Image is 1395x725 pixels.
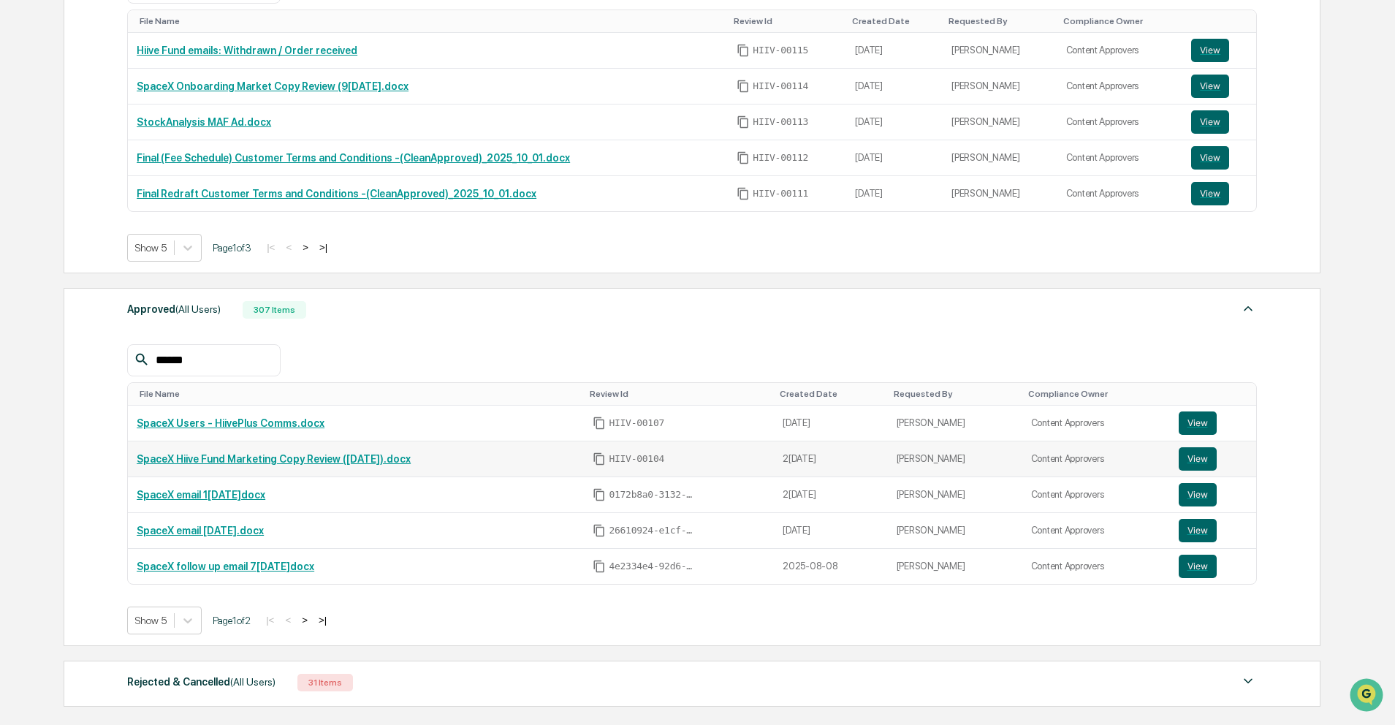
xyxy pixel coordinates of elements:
iframe: Open customer support [1348,677,1388,716]
div: Toggle SortBy [734,16,840,26]
a: Final (Fee Schedule) Customer Terms and Conditions -(CleanApproved)_2025_10_01.docx [137,152,570,164]
a: View [1179,447,1248,471]
span: Copy Id [737,115,750,129]
td: [PERSON_NAME] [888,513,1022,549]
span: Copy Id [737,44,750,57]
img: caret [1239,300,1257,317]
img: 1746055101610-c473b297-6a78-478c-a979-82029cc54cd1 [15,112,41,138]
div: Toggle SortBy [1063,16,1177,26]
span: Page 1 of 2 [213,615,251,626]
button: View [1179,519,1217,542]
td: Content Approvers [1057,33,1183,69]
span: (All Users) [175,303,221,315]
a: StockAnalysis MAF Ad.docx [137,116,271,128]
td: [DATE] [846,69,943,105]
span: HIIV-00107 [609,417,664,429]
span: HIIV-00114 [753,80,808,92]
a: View [1191,110,1247,134]
div: Toggle SortBy [780,389,882,399]
button: View [1191,146,1229,170]
span: Copy Id [737,80,750,93]
a: SpaceX Users - HiivePlus Comms.docx [137,417,324,429]
p: How can we help? [15,31,266,54]
span: HIIV-00111 [753,188,808,200]
button: View [1179,555,1217,578]
span: 4e2334e4-92d6-4fe0-b39e-eeaa72f20e61 [609,561,696,572]
span: Copy Id [593,488,606,501]
div: 31 Items [297,674,353,691]
td: Content Approvers [1022,513,1170,549]
div: Rejected & Cancelled [127,672,275,691]
a: View [1179,519,1248,542]
td: [DATE] [774,406,888,441]
span: HIIV-00104 [609,453,664,465]
div: Toggle SortBy [140,16,722,26]
div: Toggle SortBy [1182,389,1251,399]
div: 🗄️ [106,186,118,197]
span: Preclearance [29,184,94,199]
span: Page 1 of 3 [213,242,251,254]
span: HIIV-00112 [753,152,808,164]
span: Copy Id [737,151,750,164]
td: [PERSON_NAME] [943,176,1057,211]
div: Toggle SortBy [949,16,1052,26]
button: View [1179,483,1217,506]
td: [DATE] [774,513,888,549]
a: Powered byPylon [103,247,177,259]
td: [PERSON_NAME] [888,441,1022,477]
div: Toggle SortBy [140,389,578,399]
button: < [281,241,296,254]
div: Approved [127,300,221,319]
button: > [297,614,312,626]
a: View [1179,411,1248,435]
td: Content Approvers [1057,105,1183,140]
span: Pylon [145,248,177,259]
span: Copy Id [593,417,606,430]
td: [DATE] [846,176,943,211]
button: >| [314,614,331,626]
td: Content Approvers [1057,176,1183,211]
td: 2[DATE] [774,441,888,477]
td: [PERSON_NAME] [888,477,1022,513]
button: Start new chat [248,116,266,134]
div: Toggle SortBy [1028,389,1164,399]
td: [PERSON_NAME] [888,549,1022,584]
td: [PERSON_NAME] [943,105,1057,140]
td: [PERSON_NAME] [943,69,1057,105]
td: [DATE] [846,105,943,140]
a: View [1179,483,1248,506]
button: < [281,614,295,626]
a: 🖐️Preclearance [9,178,100,205]
button: View [1179,411,1217,435]
td: 2025-08-08 [774,549,888,584]
div: 307 Items [243,301,306,319]
td: Content Approvers [1022,549,1170,584]
button: |< [262,241,279,254]
div: Toggle SortBy [852,16,937,26]
div: 🔎 [15,213,26,225]
td: Content Approvers [1022,406,1170,441]
td: [DATE] [846,33,943,69]
button: View [1191,75,1229,98]
a: View [1191,39,1247,62]
img: caret [1239,672,1257,690]
a: Final Redraft Customer Terms and Conditions -(CleanApproved)_2025_10_01.docx [137,188,536,200]
a: 🔎Data Lookup [9,206,98,232]
a: View [1179,555,1248,578]
button: View [1179,447,1217,471]
span: Copy Id [593,452,606,466]
button: |< [262,614,278,626]
a: SpaceX email [DATE].docx [137,525,264,536]
a: 🗄️Attestations [100,178,187,205]
span: Copy Id [593,524,606,537]
a: Hiive Fund emails: Withdrawn / Order received [137,45,357,56]
button: View [1191,39,1229,62]
td: [PERSON_NAME] [943,140,1057,176]
td: [PERSON_NAME] [888,406,1022,441]
div: Toggle SortBy [894,389,1016,399]
button: View [1191,182,1229,205]
span: HIIV-00113 [753,116,808,128]
td: Content Approvers [1057,140,1183,176]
